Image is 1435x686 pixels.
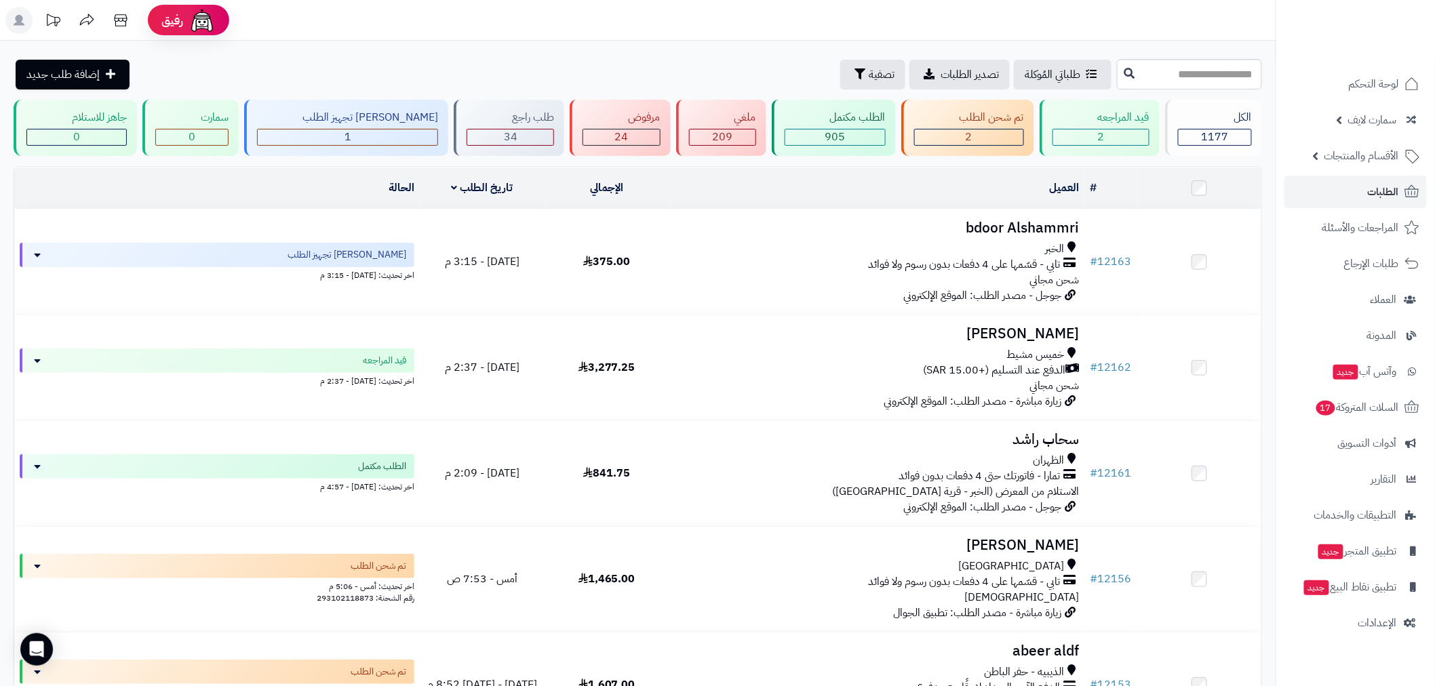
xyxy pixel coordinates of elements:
div: 0 [156,129,228,145]
a: تم شحن الطلب 2 [899,100,1037,156]
div: 2 [915,129,1023,145]
span: 3,277.25 [578,359,635,376]
span: لوحة التحكم [1349,75,1399,94]
a: المراجعات والأسئلة [1284,211,1427,244]
h3: abeer aldf [675,643,1079,659]
h3: [PERSON_NAME] [675,326,1079,342]
span: أمس - 7:53 ص [447,571,517,587]
h3: [PERSON_NAME] [675,538,1079,553]
div: سمارت [155,110,229,125]
a: تطبيق نقاط البيعجديد [1284,571,1427,603]
span: # [1090,359,1097,376]
span: الظهران [1033,453,1064,468]
span: المدونة [1367,326,1397,345]
a: تاريخ الطلب [452,180,513,196]
span: رفيق [161,12,183,28]
div: اخر تحديث: [DATE] - 4:57 م [20,479,414,493]
span: # [1090,571,1097,587]
a: تطبيق المتجرجديد [1284,535,1427,567]
h3: سحاب راشد [675,432,1079,447]
a: أدوات التسويق [1284,427,1427,460]
div: 34 [467,129,553,145]
span: جوجل - مصدر الطلب: الموقع الإلكتروني [903,499,1061,515]
span: [GEOGRAPHIC_DATA] [958,559,1064,574]
div: [PERSON_NAME] تجهيز الطلب [257,110,438,125]
span: 34 [504,129,517,145]
span: أدوات التسويق [1338,434,1397,453]
a: مرفوض 24 [567,100,673,156]
a: الحالة [389,180,414,196]
span: 17 [1316,401,1336,416]
a: ملغي 209 [673,100,769,156]
div: 1 [258,129,437,145]
span: إضافة طلب جديد [26,66,100,83]
span: تطبيق المتجر [1317,542,1397,561]
div: اخر تحديث: [DATE] - 3:15 م [20,267,414,281]
span: تمارا - فاتورتك حتى 4 دفعات بدون فوائد [899,468,1060,484]
span: الأقسام والمنتجات [1324,146,1399,165]
a: العميل [1049,180,1079,196]
a: طلب راجع 34 [451,100,567,156]
a: تحديثات المنصة [36,7,70,37]
span: العملاء [1371,290,1397,309]
span: تم شحن الطلب [351,665,406,679]
a: وآتس آبجديد [1284,355,1427,388]
a: سمارت 0 [140,100,241,156]
span: 0 [189,129,195,145]
a: الطلبات [1284,176,1427,208]
a: تصدير الطلبات [909,60,1010,89]
a: المدونة [1284,319,1427,352]
span: 1,465.00 [578,571,635,587]
span: وآتس آب [1332,362,1397,381]
span: # [1090,465,1097,481]
a: الإجمالي [590,180,624,196]
div: 905 [785,129,885,145]
a: #12163 [1090,254,1131,270]
div: 2 [1053,129,1149,145]
a: # [1090,180,1097,196]
a: #12161 [1090,465,1131,481]
span: [DATE] - 3:15 م [445,254,519,270]
div: 24 [583,129,659,145]
span: سمارت لايف [1348,110,1397,129]
span: قيد المراجعه [363,354,406,367]
span: رقم الشحنة: 293102118873 [317,592,414,604]
span: 1177 [1201,129,1228,145]
span: جوجل - مصدر الطلب: الموقع الإلكتروني [903,287,1061,304]
span: زيارة مباشرة - مصدر الطلب: الموقع الإلكتروني [884,393,1061,409]
span: [DEMOGRAPHIC_DATA] [964,589,1079,605]
span: شحن مجاني [1029,378,1079,394]
button: تصفية [840,60,905,89]
span: 2 [966,129,972,145]
img: logo-2.png [1343,10,1422,39]
span: 905 [825,129,845,145]
span: جديد [1333,365,1358,380]
a: #12162 [1090,359,1131,376]
span: الطلب مكتمل [358,460,406,473]
div: طلب راجع [467,110,554,125]
span: الاستلام من المعرض (الخبر - قرية [GEOGRAPHIC_DATA]) [832,483,1079,500]
a: التطبيقات والخدمات [1284,499,1427,531]
div: الطلب مكتمل [785,110,886,125]
span: 209 [712,129,732,145]
div: مرفوض [583,110,660,125]
span: تصفية [869,66,895,83]
span: جديد [1304,580,1329,595]
div: Open Intercom Messenger [20,633,53,666]
span: 2 [1097,129,1104,145]
div: 0 [27,129,126,145]
h3: bdoor Alshammri [675,220,1079,236]
a: الطلب مكتمل 905 [769,100,899,156]
span: التطبيقات والخدمات [1314,506,1397,525]
span: الذيبيه - حفر الباطن [984,664,1064,680]
span: طلبات الإرجاع [1344,254,1399,273]
span: [PERSON_NAME] تجهيز الطلب [288,248,406,262]
span: المراجعات والأسئلة [1322,218,1399,237]
span: طلباتي المُوكلة [1025,66,1080,83]
span: 0 [73,129,80,145]
span: الدفع عند التسليم (+15.00 SAR) [923,363,1065,378]
a: الإعدادات [1284,607,1427,639]
a: طلبات الإرجاع [1284,247,1427,280]
div: 209 [690,129,755,145]
span: # [1090,254,1097,270]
